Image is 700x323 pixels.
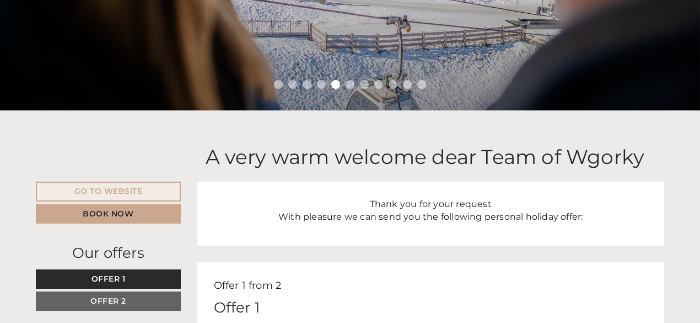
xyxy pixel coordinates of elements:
[214,298,260,318] div: Offer 1
[206,146,645,168] h1: A very warm welcome dear Team of Wgorky
[36,243,181,263] div: Our offers
[91,274,126,284] span: Offer 1
[36,204,181,224] a: Book now
[214,279,282,292] span: Offer 1 from 2
[36,182,181,202] a: Go to website
[214,198,648,224] p: Thank you for your request With pleasure we can send you the following personal holiday offer:
[90,296,126,306] span: Offer 2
